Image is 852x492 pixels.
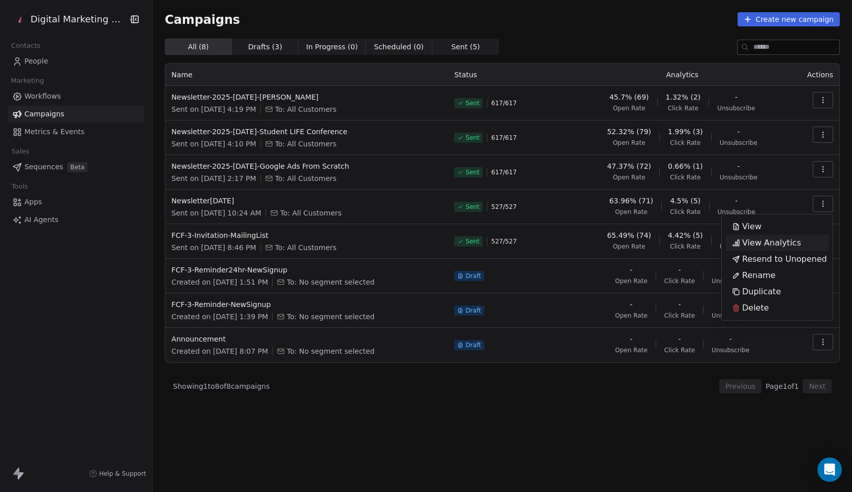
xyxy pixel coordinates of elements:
span: Resend to Unopened [742,253,827,265]
span: Duplicate [742,286,781,298]
span: Rename [742,269,776,282]
div: Suggestions [726,219,829,316]
span: View [742,221,761,233]
span: View Analytics [742,237,801,249]
span: Delete [742,302,769,314]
